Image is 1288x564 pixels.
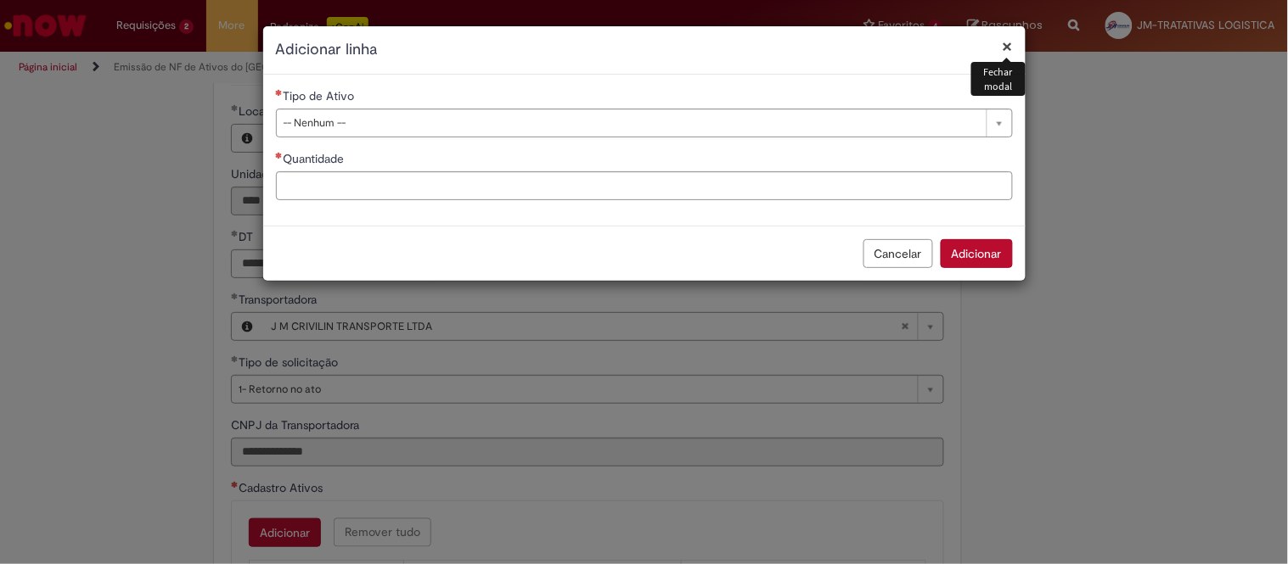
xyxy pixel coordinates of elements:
button: Adicionar [941,239,1013,268]
div: Fechar modal [971,62,1025,96]
span: Necessários [276,89,284,96]
h2: Adicionar linha [276,39,1013,61]
span: -- Nenhum -- [284,109,978,137]
button: Cancelar [863,239,933,268]
span: Quantidade [284,151,348,166]
span: Tipo de Ativo [284,88,358,103]
button: Fechar modal [1003,37,1013,55]
input: Quantidade [276,171,1013,200]
span: Necessários [276,152,284,159]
